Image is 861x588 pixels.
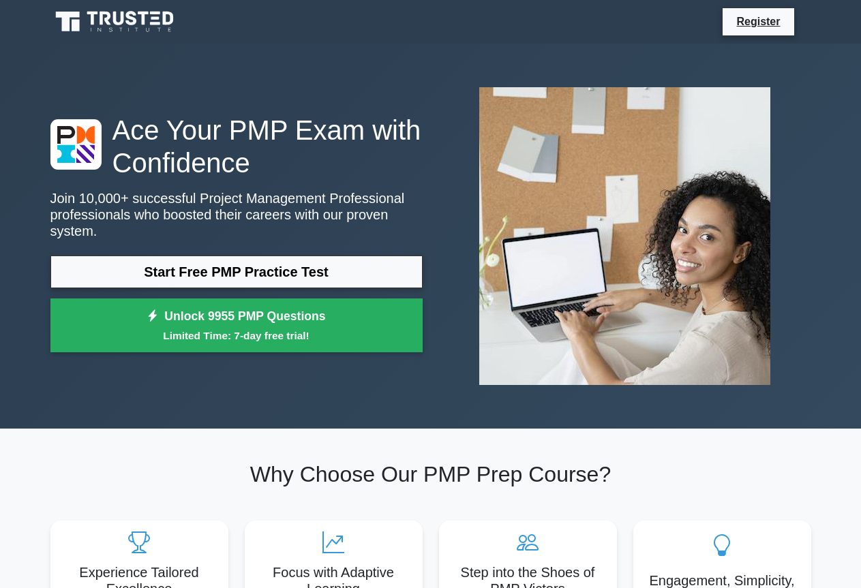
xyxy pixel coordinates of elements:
h1: Ace Your PMP Exam with Confidence [50,114,423,179]
h2: Why Choose Our PMP Prep Course? [50,461,811,487]
p: Join 10,000+ successful Project Management Professional professionals who boosted their careers w... [50,190,423,239]
a: Register [728,13,788,30]
a: Start Free PMP Practice Test [50,256,423,288]
a: Unlock 9955 PMP QuestionsLimited Time: 7-day free trial! [50,298,423,353]
small: Limited Time: 7-day free trial! [67,328,406,343]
